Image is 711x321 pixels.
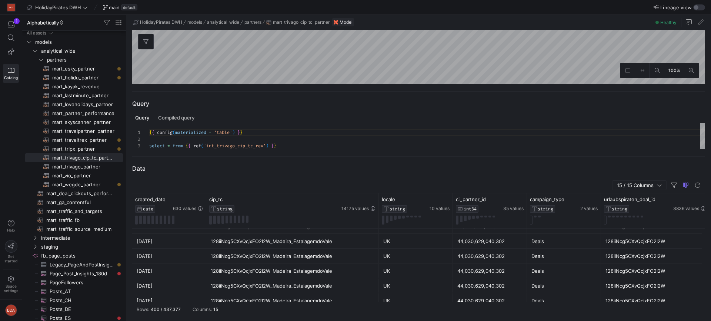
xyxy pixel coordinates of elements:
[25,46,123,55] div: Press SPACE to select this row.
[52,127,114,135] span: mart_travelpartner_partner​​​​​​​​​​
[25,55,123,64] div: Press SPACE to select this row.
[25,73,123,82] a: mart_holidu_partner​​​​​​​​​​
[137,279,202,293] div: [DATE]
[193,307,212,312] div: Columns:
[531,264,597,278] div: Deals
[580,206,598,211] span: 2 values
[382,196,395,202] span: locale
[186,143,188,149] span: {
[3,272,19,296] a: Spacesettings
[46,207,114,216] span: mart_traffic_and_targets​​​​​​​​​​
[211,249,374,263] div: 128iiNcg5CXvQcjxFO2l2W_Madeira_EstalagemdoVale
[25,144,123,153] a: mart_tripx_partner​​​​​​​​​​
[25,233,123,242] div: Press SPACE to select this row.
[173,130,175,135] span: (
[25,189,123,198] div: Press SPACE to select this row.
[25,216,123,225] div: Press SPACE to select this row.
[274,143,276,149] span: }
[132,164,146,173] h3: Data
[46,198,114,207] span: mart_ga_contentful​​​​​​​​​​
[137,294,202,308] div: [DATE]
[50,305,114,314] span: Posts_DE​​​​​​​​​
[531,279,597,293] div: Deals
[149,143,165,149] span: select
[531,249,597,263] div: Deals
[52,180,114,189] span: mart_wegde_partner​​​​​​​​​​
[50,296,114,305] span: Posts_CH​​​​​​​​​
[604,196,655,202] span: urlaubspiraten_deal_id
[137,249,202,263] div: [DATE]
[50,269,114,278] span: Page_Post_Insights_180d​​​​​​​​​
[211,264,374,278] div: 128iiNcg5CXvQcjxFO2l2W_Madeira_EstalagemdoVale
[612,206,627,212] span: STRING
[214,130,232,135] span: 'table'
[25,180,123,189] a: mart_wegde_partner​​​​​​​​​​
[140,20,182,25] span: HolidayPirates DWH
[25,118,123,127] div: Press SPACE to select this row.
[25,37,123,46] div: Press SPACE to select this row.
[46,189,114,198] span: mart_deal_clickouts_performance​​​​​​​​​​
[617,182,657,188] span: 15 / 15 Columns
[265,18,331,27] button: mart_trivago_cip_tc_partner
[211,234,374,249] div: 128iiNcg5CXvQcjxFO2l2W_Madeira_EstalagemdoVale
[5,304,17,316] div: BDA
[25,171,123,180] div: Press SPACE to select this row.
[390,206,405,212] span: STRING
[531,234,597,249] div: Deals
[35,38,122,46] span: models
[206,18,240,27] button: analytical_wide
[187,20,202,25] span: models
[52,91,114,100] span: mart_lastminute_partner​​​​​​​​​​
[143,206,153,212] span: DATE
[3,18,19,31] button: 1
[173,143,183,149] span: from
[209,196,223,202] span: cip_tc
[137,307,149,312] div: Rows:
[25,29,123,37] div: Press SPACE to select this row.
[464,206,477,212] span: INT64
[132,136,140,143] div: 2
[211,294,374,308] div: 128iiNcg5CXvQcjxFO2l2W_Madeira_EstalagemdoVale
[673,206,699,211] span: 3836 values
[158,115,194,120] span: Compiled query
[3,216,19,236] button: Help
[50,287,114,296] span: Posts_AT​​​​​​​​​
[612,180,667,190] button: 15 / 15 Columns
[52,145,114,153] span: mart_tripx_partner​​​​​​​​​​
[25,64,123,73] div: Press SPACE to select this row.
[25,153,123,162] div: Press SPACE to select this row.
[173,206,196,211] span: 630 values
[334,20,338,24] img: undefined
[25,109,123,118] div: Press SPACE to select this row.
[157,130,173,135] span: config
[25,225,123,233] a: mart_traffic_source_medium​​​​​​​​​​
[25,118,123,127] a: mart_skyscanner_partner​​​​​​​​​​
[383,294,448,308] div: UK
[25,162,123,171] a: mart_trivago_partner​​​​​​​​​​
[25,109,123,118] a: mart_partner_performance​​​​​​​​​​
[3,1,19,14] a: HG
[240,130,243,135] span: }
[52,118,114,127] span: mart_skyscanner_partner​​​​​​​​​​
[383,279,448,293] div: UK
[4,254,17,263] span: Get started
[25,225,123,233] div: Press SPACE to select this row.
[188,143,191,149] span: {
[25,287,123,296] a: Posts_AT​​​​​​​​​
[52,65,114,73] span: mart_esky_partner​​​​​​​​​​
[25,82,123,91] div: Press SPACE to select this row.
[531,294,597,308] div: Deals
[186,18,203,27] button: models
[46,225,114,233] span: mart_traffic_source_medium​​​​​​​​​​
[209,130,211,135] span: =
[211,279,374,293] div: 128iiNcg5CXvQcjxFO2l2W_Madeira_EstalagemdoVale
[383,234,448,249] div: UK
[121,4,137,10] span: default
[660,4,692,10] span: Lineage view
[204,143,266,149] span: 'int_trivago_cip_tc_rev'
[52,171,114,180] span: mart_vio_partner​​​​​​​​​​
[25,251,123,260] div: Press SPACE to select this row.
[52,82,114,91] span: mart_kayak_revenue​​​​​​​​​​
[25,73,123,82] div: Press SPACE to select this row.
[41,234,122,242] span: intermediate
